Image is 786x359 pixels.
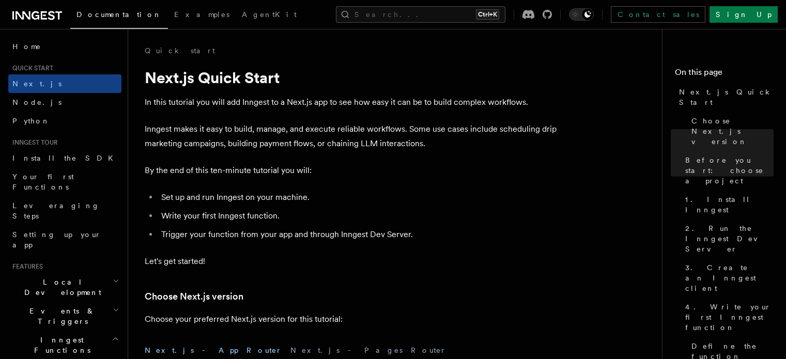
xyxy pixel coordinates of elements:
a: Next.js Quick Start [675,83,774,112]
a: Python [8,112,121,130]
span: Choose Next.js version [691,116,774,147]
a: AgentKit [236,3,303,28]
a: Leveraging Steps [8,196,121,225]
button: Events & Triggers [8,302,121,331]
a: Quick start [145,45,215,56]
a: Node.js [8,93,121,112]
a: Sign Up [710,6,778,23]
span: Next.js [12,80,61,88]
a: Choose Next.js version [687,112,774,151]
p: Let's get started! [145,254,558,269]
a: Choose Next.js version [145,289,243,304]
h1: Next.js Quick Start [145,68,558,87]
a: Contact sales [611,6,705,23]
button: Toggle dark mode [569,8,594,21]
span: Features [8,262,43,271]
span: 2. Run the Inngest Dev Server [685,223,774,254]
p: By the end of this ten-minute tutorial you will: [145,163,558,178]
p: In this tutorial you will add Inngest to a Next.js app to see how easy it can be to build complex... [145,95,558,110]
a: 3. Create an Inngest client [681,258,774,298]
a: 1. Install Inngest [681,190,774,219]
a: Install the SDK [8,149,121,167]
span: Install the SDK [12,154,119,162]
span: Inngest tour [8,138,58,147]
button: Local Development [8,273,121,302]
span: Inngest Functions [8,335,112,355]
a: 2. Run the Inngest Dev Server [681,219,774,258]
span: Node.js [12,98,61,106]
kbd: Ctrl+K [476,9,499,20]
span: 3. Create an Inngest client [685,262,774,293]
a: Documentation [70,3,168,29]
span: Quick start [8,64,53,72]
a: Home [8,37,121,56]
button: Search...Ctrl+K [336,6,505,23]
a: Setting up your app [8,225,121,254]
span: Examples [174,10,229,19]
p: Choose your preferred Next.js version for this tutorial: [145,312,558,326]
p: Inngest makes it easy to build, manage, and execute reliable workflows. Some use cases include sc... [145,122,558,151]
span: Documentation [76,10,162,19]
span: Your first Functions [12,173,74,191]
li: Write your first Inngest function. [158,209,558,223]
span: Leveraging Steps [12,201,100,220]
h4: On this page [675,66,774,83]
span: AgentKit [242,10,297,19]
a: Your first Functions [8,167,121,196]
a: 4. Write your first Inngest function [681,298,774,337]
span: Next.js Quick Start [679,87,774,107]
li: Trigger your function from your app and through Inngest Dev Server. [158,227,558,242]
li: Set up and run Inngest on your machine. [158,190,558,205]
span: 4. Write your first Inngest function [685,302,774,333]
a: Next.js [8,74,121,93]
a: Examples [168,3,236,28]
span: Local Development [8,277,113,298]
span: 1. Install Inngest [685,194,774,215]
a: Before you start: choose a project [681,151,774,190]
span: Before you start: choose a project [685,155,774,186]
span: Events & Triggers [8,306,113,326]
span: Home [12,41,41,52]
span: Python [12,117,50,125]
span: Setting up your app [12,230,101,249]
